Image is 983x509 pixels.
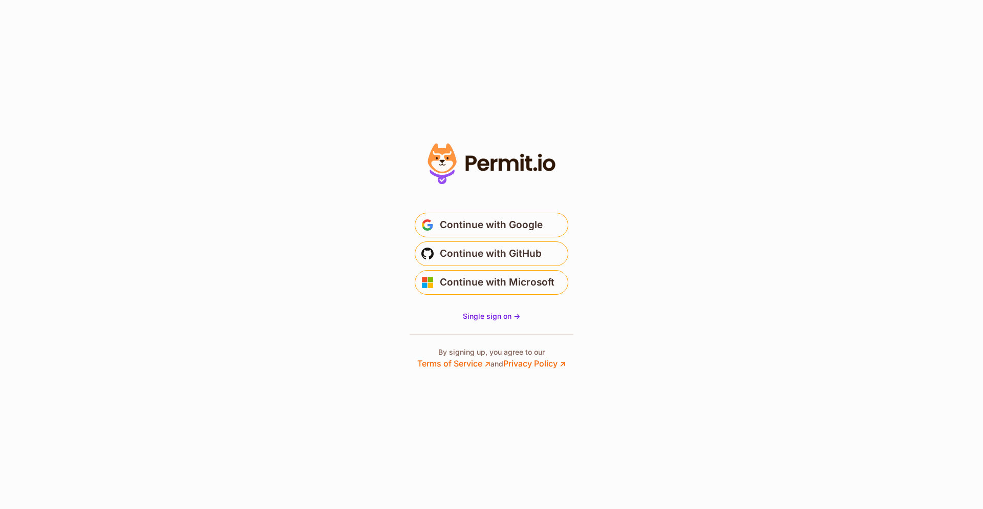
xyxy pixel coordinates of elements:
span: Continue with GitHub [440,246,542,262]
a: Terms of Service ↗ [417,358,490,369]
button: Continue with Google [415,213,568,237]
span: Continue with Google [440,217,543,233]
button: Continue with Microsoft [415,270,568,295]
span: Single sign on -> [463,312,520,320]
span: Continue with Microsoft [440,274,554,291]
a: Privacy Policy ↗ [503,358,566,369]
a: Single sign on -> [463,311,520,321]
p: By signing up, you agree to our and [417,347,566,370]
button: Continue with GitHub [415,241,568,266]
